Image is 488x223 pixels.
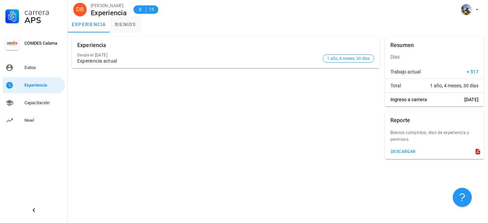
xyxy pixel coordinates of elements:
div: Experiencia [24,83,62,88]
a: bienios [110,16,141,32]
div: Reporte [390,112,410,129]
span: Trabajo actual [390,68,421,75]
div: Días [385,49,484,65]
div: Nivel [24,118,62,123]
div: Desde el [DATE] [77,53,320,58]
div: Datos [24,65,62,70]
span: B [138,6,143,13]
span: 1 año, 4 meses, 30 días [327,55,370,62]
span: 1 año, 4 meses, 30 días [430,82,479,89]
div: Carrera [24,8,62,16]
span: 15 [149,6,154,13]
span: Ingreso a carrera [390,96,427,103]
div: avatar [461,4,472,15]
a: Nivel [3,112,65,129]
div: descargar [390,149,416,154]
div: [PERSON_NAME] [91,2,127,9]
a: Experiencia [3,77,65,93]
span: + 517 [467,68,479,75]
button: descargar [388,147,419,156]
div: avatar [73,3,87,16]
div: Experiencia actual [77,58,320,64]
div: COMDES Calama [24,41,62,46]
a: experiencia [68,16,110,32]
a: Capacitación [3,95,65,111]
a: Datos [3,60,65,76]
span: DB [76,3,84,16]
div: Capacitación [24,100,62,106]
div: Resumen [390,37,414,54]
div: Experiencia [77,37,106,54]
div: APS [24,16,62,24]
span: [DATE] [464,96,479,103]
span: Total [390,82,401,89]
div: Bienios cumplidos, dias de experiencia y permisos. [385,129,484,147]
div: Experiencia [91,9,127,17]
